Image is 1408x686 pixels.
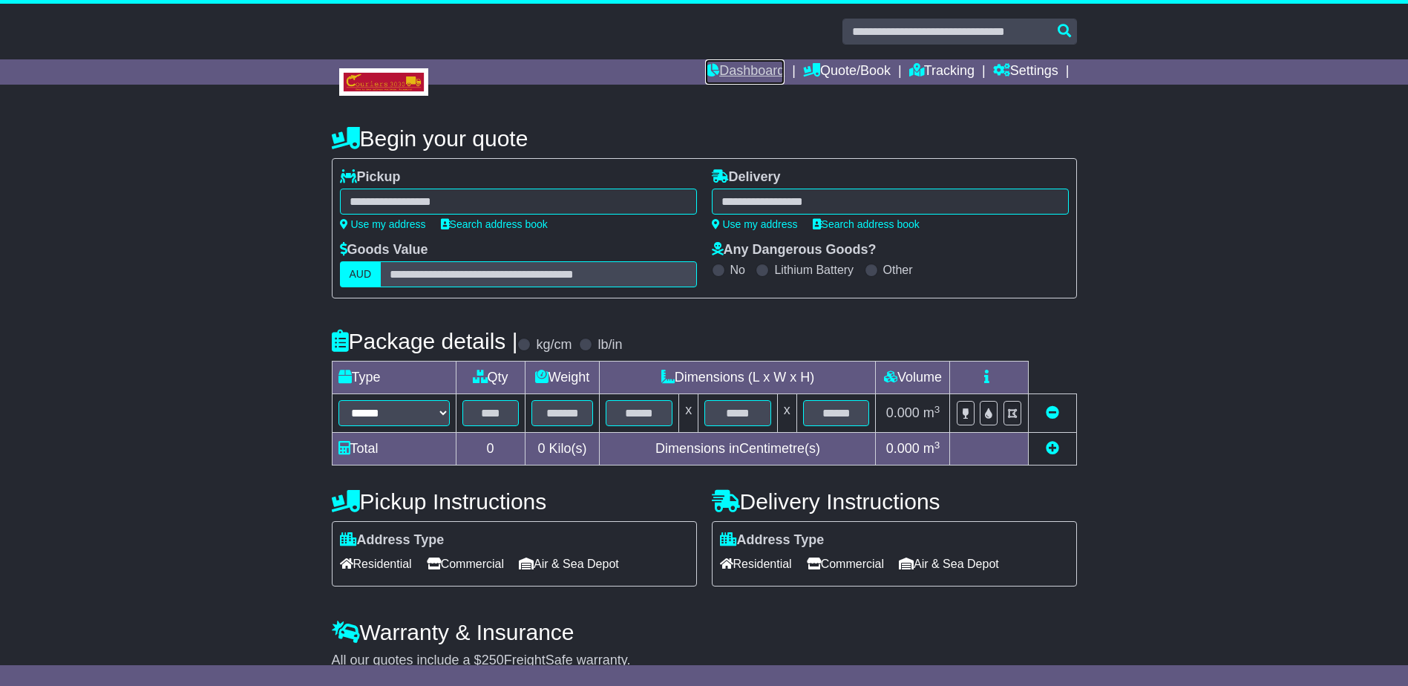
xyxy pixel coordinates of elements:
[993,59,1058,85] a: Settings
[332,126,1077,151] h4: Begin your quote
[600,362,876,394] td: Dimensions (L x W x H)
[876,362,950,394] td: Volume
[705,59,785,85] a: Dashboard
[332,489,697,514] h4: Pickup Instructions
[340,169,401,186] label: Pickup
[332,362,456,394] td: Type
[934,440,940,451] sup: 3
[519,552,619,575] span: Air & Sea Depot
[536,337,572,353] label: kg/cm
[899,552,999,575] span: Air & Sea Depot
[1046,405,1059,420] a: Remove this item
[332,653,1077,669] div: All our quotes include a $ FreightSafe warranty.
[340,532,445,549] label: Address Type
[923,441,940,456] span: m
[537,441,545,456] span: 0
[340,242,428,258] label: Goods Value
[427,552,504,575] span: Commercial
[712,489,1077,514] h4: Delivery Instructions
[720,552,792,575] span: Residential
[934,404,940,415] sup: 3
[600,433,876,465] td: Dimensions in Centimetre(s)
[712,218,798,230] a: Use my address
[909,59,975,85] a: Tracking
[332,433,456,465] td: Total
[923,405,940,420] span: m
[730,263,745,277] label: No
[777,394,796,433] td: x
[332,329,518,353] h4: Package details |
[340,218,426,230] a: Use my address
[340,552,412,575] span: Residential
[332,620,1077,644] h4: Warranty & Insurance
[340,261,382,287] label: AUD
[886,405,920,420] span: 0.000
[482,653,504,667] span: 250
[886,441,920,456] span: 0.000
[803,59,891,85] a: Quote/Book
[679,394,698,433] td: x
[525,433,600,465] td: Kilo(s)
[883,263,913,277] label: Other
[441,218,548,230] a: Search address book
[712,242,877,258] label: Any Dangerous Goods?
[525,362,600,394] td: Weight
[712,169,781,186] label: Delivery
[813,218,920,230] a: Search address book
[1046,441,1059,456] a: Add new item
[456,362,525,394] td: Qty
[807,552,884,575] span: Commercial
[720,532,825,549] label: Address Type
[597,337,622,353] label: lb/in
[456,433,525,465] td: 0
[774,263,854,277] label: Lithium Battery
